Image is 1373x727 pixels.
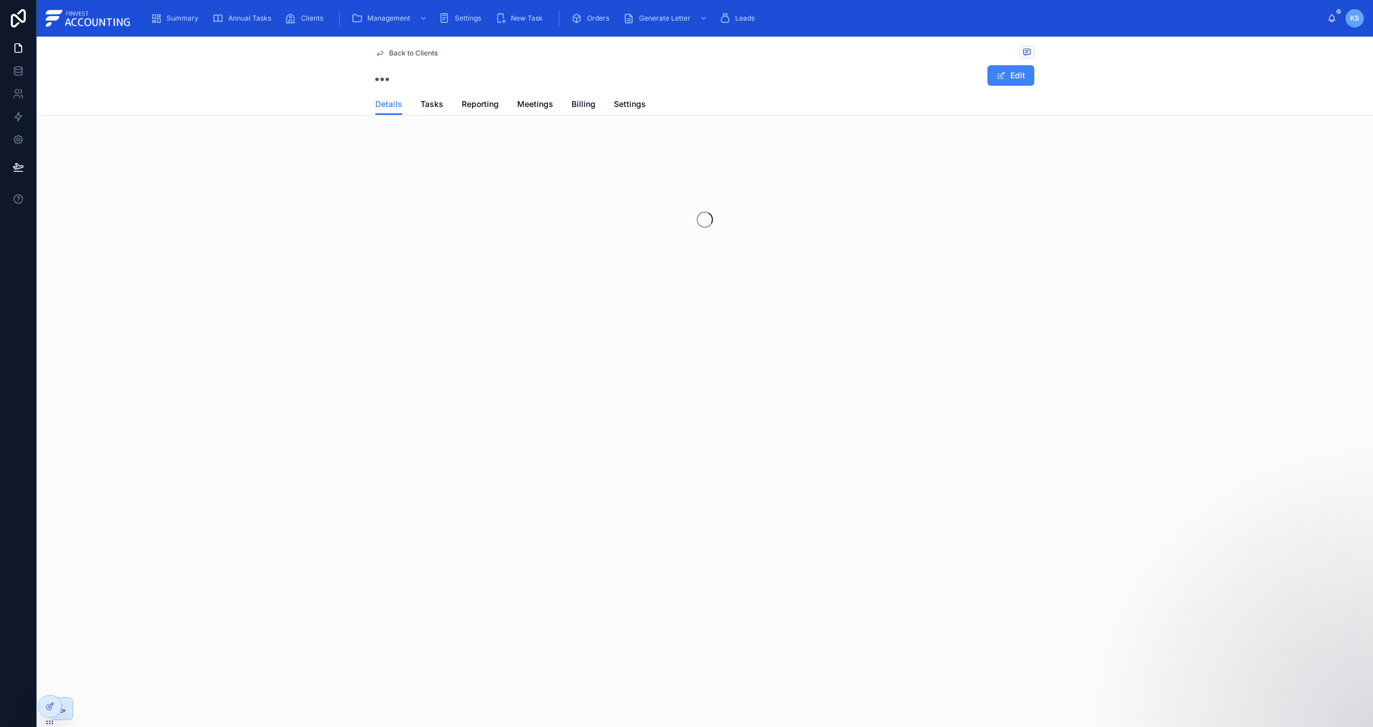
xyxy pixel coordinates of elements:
[389,49,438,58] span: Back to Clients
[620,8,713,29] a: Generate Letter
[435,8,489,29] a: Settings
[420,98,443,110] span: Tasks
[462,98,499,110] span: Reporting
[301,14,323,23] span: Clients
[166,14,199,23] span: Summary
[209,8,279,29] a: Annual Tasks
[228,14,271,23] span: Annual Tasks
[587,14,609,23] span: Orders
[735,14,755,23] span: Leads
[568,8,617,29] a: Orders
[614,98,646,110] span: Settings
[1350,14,1359,23] span: KS
[375,94,402,116] a: Details
[517,94,553,117] a: Meetings
[281,8,331,29] a: Clients
[517,98,553,110] span: Meetings
[491,8,551,29] a: New Task
[572,98,596,110] span: Billing
[716,8,763,29] a: Leads
[147,8,207,29] a: Summary
[420,94,443,117] a: Tasks
[572,94,596,117] a: Billing
[348,8,433,29] a: Management
[141,6,1327,31] div: scrollable content
[462,94,499,117] a: Reporting
[455,14,481,23] span: Settings
[511,14,543,23] span: New Task
[987,65,1034,86] button: Edit
[375,98,402,110] span: Details
[375,49,438,58] a: Back to Clients
[614,94,646,117] a: Settings
[639,14,691,23] span: Generate Letter
[46,9,132,27] img: App logo
[1144,641,1373,721] iframe: Intercom notifications message
[367,14,410,23] span: Management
